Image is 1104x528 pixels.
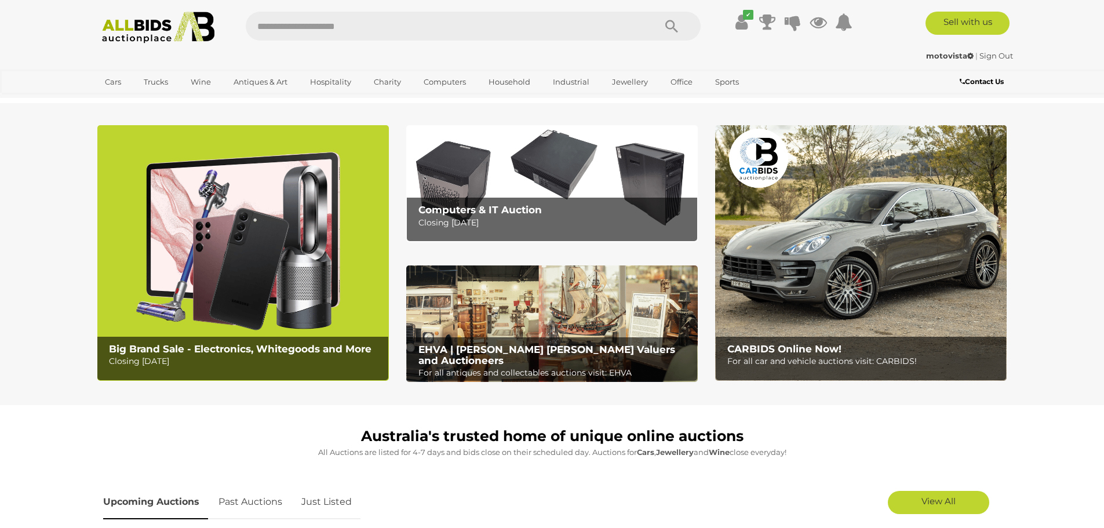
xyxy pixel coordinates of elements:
strong: Cars [637,447,654,457]
a: Computers & IT Auction Computers & IT Auction Closing [DATE] [406,125,698,242]
b: Big Brand Sale - Electronics, Whitegoods and More [109,343,371,355]
a: Upcoming Auctions [103,485,208,519]
strong: motovista [926,51,974,60]
a: Antiques & Art [226,72,295,92]
a: [GEOGRAPHIC_DATA] [97,92,195,111]
b: Contact Us [960,77,1004,86]
i: ✔ [743,10,753,20]
img: EHVA | Evans Hastings Valuers and Auctioneers [406,265,698,383]
a: Big Brand Sale - Electronics, Whitegoods and More Big Brand Sale - Electronics, Whitegoods and Mo... [97,125,389,381]
a: Sports [708,72,746,92]
a: ✔ [733,12,750,32]
a: EHVA | Evans Hastings Valuers and Auctioneers EHVA | [PERSON_NAME] [PERSON_NAME] Valuers and Auct... [406,265,698,383]
strong: Jewellery [656,447,694,457]
a: Hospitality [303,72,359,92]
img: Big Brand Sale - Electronics, Whitegoods and More [97,125,389,381]
p: For all car and vehicle auctions visit: CARBIDS! [727,354,1000,369]
button: Search [643,12,701,41]
p: Closing [DATE] [418,216,691,230]
a: CARBIDS Online Now! CARBIDS Online Now! For all car and vehicle auctions visit: CARBIDS! [715,125,1007,381]
a: Computers [416,72,473,92]
a: Industrial [545,72,597,92]
span: View All [921,496,956,507]
b: Computers & IT Auction [418,204,542,216]
a: Trucks [136,72,176,92]
img: Computers & IT Auction [406,125,698,242]
a: Just Listed [293,485,360,519]
a: Jewellery [604,72,655,92]
h1: Australia's trusted home of unique online auctions [103,428,1001,445]
a: Sign Out [979,51,1013,60]
p: All Auctions are listed for 4-7 days and bids close on their scheduled day. Auctions for , and cl... [103,446,1001,459]
span: | [975,51,978,60]
a: Contact Us [960,75,1007,88]
p: For all antiques and collectables auctions visit: EHVA [418,366,691,380]
p: Closing [DATE] [109,354,382,369]
a: Wine [183,72,218,92]
a: Charity [366,72,409,92]
a: Office [663,72,700,92]
strong: Wine [709,447,730,457]
img: Allbids.com.au [96,12,221,43]
a: Household [481,72,538,92]
a: Sell with us [926,12,1010,35]
a: motovista [926,51,975,60]
a: Cars [97,72,129,92]
a: Past Auctions [210,485,291,519]
img: CARBIDS Online Now! [715,125,1007,381]
a: View All [888,491,989,514]
b: EHVA | [PERSON_NAME] [PERSON_NAME] Valuers and Auctioneers [418,344,675,366]
b: CARBIDS Online Now! [727,343,841,355]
